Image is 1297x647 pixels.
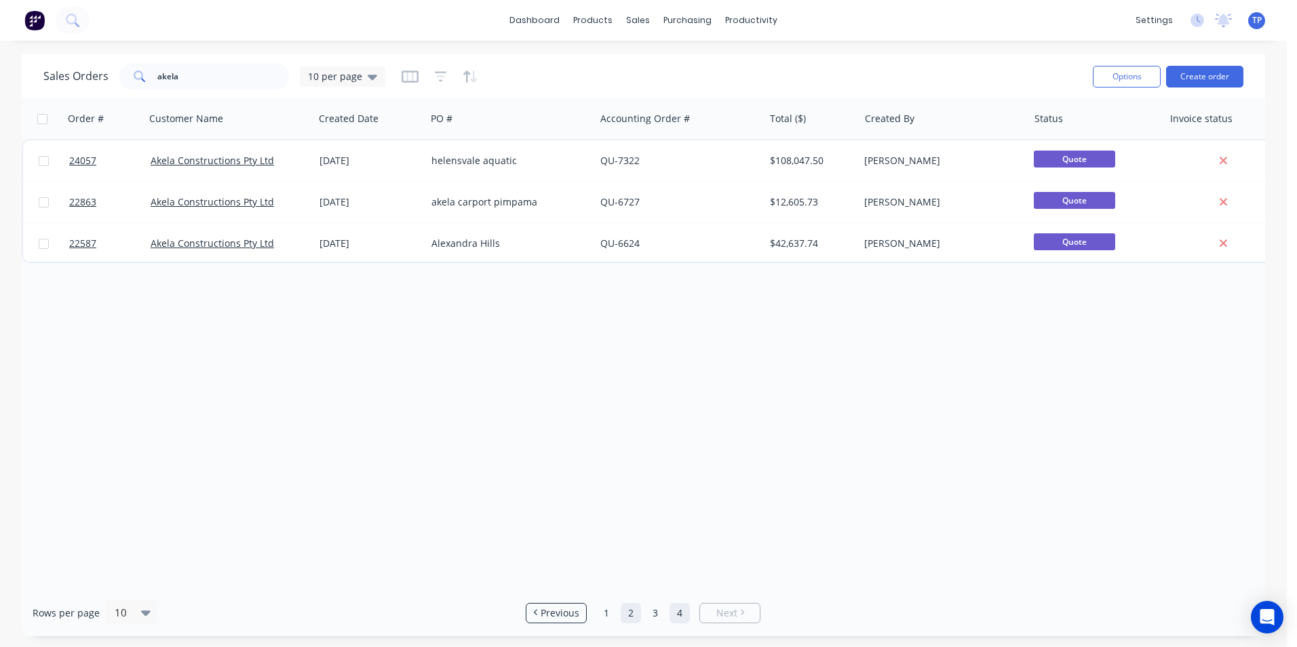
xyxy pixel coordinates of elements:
a: Page 2 [621,603,641,623]
div: Status [1034,112,1063,125]
div: PO # [431,112,452,125]
a: 22587 [69,223,151,264]
div: products [566,10,619,31]
span: 22863 [69,195,96,209]
div: Invoice status [1170,112,1233,125]
div: $108,047.50 [770,154,849,168]
span: 22587 [69,237,96,250]
div: sales [619,10,657,31]
div: Created Date [319,112,379,125]
img: Factory [24,10,45,31]
div: purchasing [657,10,718,31]
div: helensvale aquatic [431,154,582,168]
div: productivity [718,10,784,31]
a: dashboard [503,10,566,31]
a: Next page [700,606,760,620]
a: Akela Constructions Pty Ltd [151,237,274,250]
div: [PERSON_NAME] [864,154,1015,168]
span: Rows per page [33,606,100,620]
input: Search... [157,63,290,90]
a: Akela Constructions Pty Ltd [151,154,274,167]
div: [PERSON_NAME] [864,237,1015,250]
span: 24057 [69,154,96,168]
span: TP [1252,14,1262,26]
span: Quote [1034,192,1115,209]
div: [DATE] [320,195,421,209]
div: Alexandra Hills [431,237,582,250]
div: [DATE] [320,154,421,168]
a: Page 1 [596,603,617,623]
span: Quote [1034,233,1115,250]
div: $12,605.73 [770,195,849,209]
div: Open Intercom Messenger [1251,601,1283,633]
span: Quote [1034,151,1115,168]
a: QU-6727 [600,195,640,208]
div: akela carport pimpama [431,195,582,209]
div: settings [1129,10,1180,31]
button: Create order [1166,66,1243,87]
div: Accounting Order # [600,112,690,125]
div: Total ($) [770,112,806,125]
div: [DATE] [320,237,421,250]
a: QU-7322 [600,154,640,167]
h1: Sales Orders [43,70,109,83]
a: Previous page [526,606,586,620]
div: $42,637.74 [770,237,849,250]
span: Previous [541,606,579,620]
div: Customer Name [149,112,223,125]
a: Page 4 is your current page [670,603,690,623]
div: Order # [68,112,104,125]
a: Akela Constructions Pty Ltd [151,195,274,208]
span: Next [716,606,737,620]
div: Created By [865,112,914,125]
ul: Pagination [520,603,766,623]
a: Page 3 [645,603,665,623]
button: Options [1093,66,1161,87]
a: QU-6624 [600,237,640,250]
a: 22863 [69,182,151,222]
a: 24057 [69,140,151,181]
span: 10 per page [308,69,362,83]
div: [PERSON_NAME] [864,195,1015,209]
